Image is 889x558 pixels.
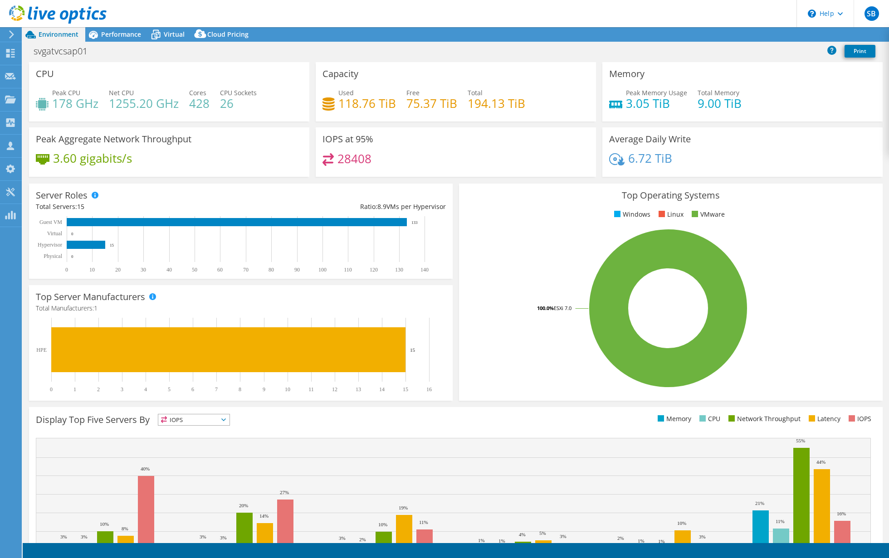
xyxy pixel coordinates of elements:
[656,209,684,219] li: Linux
[628,153,672,163] h4: 6.72 TiB
[816,459,825,465] text: 44%
[38,242,62,248] text: Hypervisor
[403,386,408,393] text: 15
[97,386,100,393] text: 2
[846,414,871,424] li: IOPS
[81,534,88,539] text: 3%
[220,88,257,97] span: CPU Sockets
[121,386,123,393] text: 3
[47,230,63,237] text: Virtual
[239,503,248,508] text: 20%
[658,539,665,544] text: 1%
[554,305,571,311] tspan: ESXi 7.0
[726,414,801,424] li: Network Throughput
[808,10,816,18] svg: \n
[308,386,314,393] text: 11
[626,98,687,108] h4: 3.05 TiB
[356,386,361,393] text: 13
[337,154,371,164] h4: 28408
[344,267,352,273] text: 110
[71,232,73,236] text: 0
[755,500,764,506] text: 21%
[220,98,257,108] h4: 26
[322,134,373,144] h3: IOPS at 95%
[60,534,67,539] text: 3%
[73,386,76,393] text: 1
[322,69,358,79] h3: Capacity
[39,30,78,39] span: Environment
[243,267,249,273] text: 70
[241,202,446,212] div: Ratio: VMs per Hypervisor
[164,30,185,39] span: Virtual
[468,88,483,97] span: Total
[200,534,206,539] text: 3%
[677,520,686,526] text: 10%
[141,466,150,471] text: 40%
[332,386,337,393] text: 12
[44,253,62,259] text: Physical
[141,267,146,273] text: 30
[259,513,269,519] text: 14%
[239,386,241,393] text: 8
[806,414,840,424] li: Latency
[370,267,378,273] text: 120
[338,98,396,108] h4: 118.76 TiB
[419,519,428,525] text: 11%
[420,267,429,273] text: 140
[89,267,95,273] text: 10
[285,386,290,393] text: 10
[77,202,84,211] span: 15
[269,267,274,273] text: 80
[468,98,525,108] h4: 194.13 TiB
[36,202,241,212] div: Total Servers:
[110,243,114,247] text: 15
[94,304,98,312] span: 1
[53,153,132,163] h4: 3.60 gigabits/s
[609,134,691,144] h3: Average Daily Write
[410,347,415,353] text: 15
[379,386,385,393] text: 14
[36,190,88,200] h3: Server Roles
[406,98,457,108] h4: 75.37 TiB
[626,88,687,97] span: Peak Memory Usage
[699,534,706,539] text: 3%
[220,535,227,540] text: 3%
[519,532,526,537] text: 4%
[65,267,68,273] text: 0
[36,134,191,144] h3: Peak Aggregate Network Throughput
[39,219,62,225] text: Guest VM
[189,98,210,108] h4: 428
[191,386,194,393] text: 6
[378,522,387,527] text: 10%
[109,88,134,97] span: Net CPU
[845,45,875,58] a: Print
[395,267,403,273] text: 130
[689,209,725,219] li: VMware
[36,303,446,313] h4: Total Manufacturers:
[263,386,265,393] text: 9
[406,88,420,97] span: Free
[207,30,249,39] span: Cloud Pricing
[144,386,147,393] text: 4
[339,535,346,541] text: 3%
[192,267,197,273] text: 50
[50,386,53,393] text: 0
[101,30,141,39] span: Performance
[617,535,624,541] text: 2%
[539,530,546,536] text: 5%
[189,88,206,97] span: Cores
[655,414,691,424] li: Memory
[338,88,354,97] span: Used
[109,98,179,108] h4: 1255.20 GHz
[168,386,171,393] text: 5
[399,505,408,510] text: 19%
[697,414,720,424] li: CPU
[36,347,47,353] text: HPE
[466,190,876,200] h3: Top Operating Systems
[52,98,98,108] h4: 178 GHz
[36,292,145,302] h3: Top Server Manufacturers
[837,511,846,516] text: 16%
[100,521,109,527] text: 10%
[377,202,386,211] span: 8.9
[294,267,300,273] text: 90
